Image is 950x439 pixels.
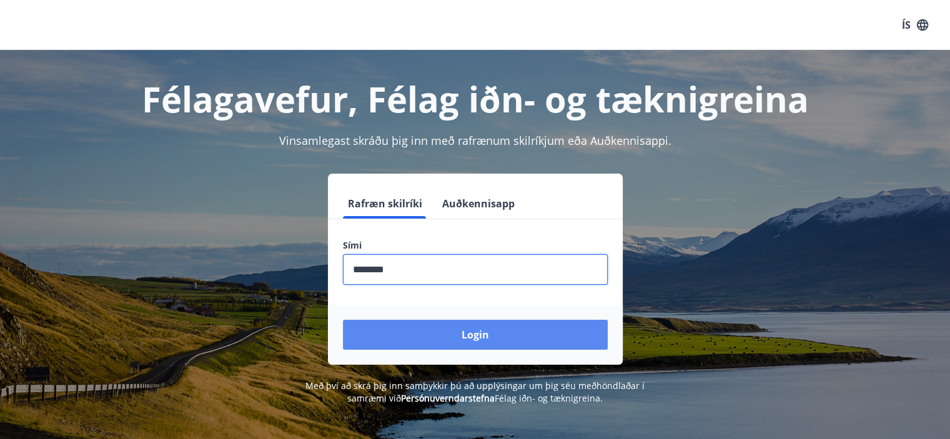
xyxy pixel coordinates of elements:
[437,189,520,219] button: Auðkennisapp
[895,14,935,36] button: ÍS
[305,380,645,404] span: Með því að skrá þig inn samþykkir þú að upplýsingar um þig séu meðhöndlaðar í samræmi við Félag i...
[343,239,608,252] label: Sími
[343,189,427,219] button: Rafræn skilríki
[41,75,910,122] h1: Félagavefur, Félag iðn- og tæknigreina
[343,320,608,350] button: Login
[401,392,495,404] a: Persónuverndarstefna
[279,133,671,148] span: Vinsamlegast skráðu þig inn með rafrænum skilríkjum eða Auðkennisappi.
